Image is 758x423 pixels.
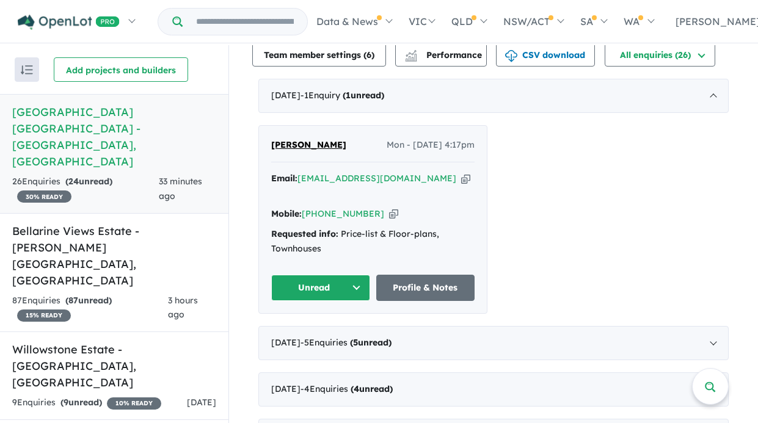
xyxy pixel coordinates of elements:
[60,397,102,408] strong: ( unread)
[12,175,159,204] div: 26 Enquir ies
[21,65,33,74] img: sort.svg
[12,294,168,323] div: 87 Enquir ies
[68,295,78,306] span: 87
[107,397,161,410] span: 10 % READY
[354,383,359,394] span: 4
[496,42,595,67] button: CSV download
[407,49,482,60] span: Performance
[12,223,216,289] h5: Bellarine Views Estate - [PERSON_NAME][GEOGRAPHIC_DATA] , [GEOGRAPHIC_DATA]
[17,190,71,203] span: 30 % READY
[159,176,202,201] span: 33 minutes ago
[65,176,112,187] strong: ( unread)
[271,208,302,219] strong: Mobile:
[271,275,370,301] button: Unread
[461,172,470,185] button: Copy
[271,228,338,239] strong: Requested info:
[376,275,475,301] a: Profile & Notes
[346,90,351,101] span: 1
[366,49,371,60] span: 6
[17,309,71,322] span: 15 % READY
[301,383,393,394] span: - 4 Enquir ies
[258,326,729,360] div: [DATE]
[68,176,79,187] span: 24
[187,397,216,408] span: [DATE]
[271,173,297,184] strong: Email:
[271,138,346,153] a: [PERSON_NAME]
[258,79,729,113] div: [DATE]
[351,383,393,394] strong: ( unread)
[185,9,305,35] input: Try estate name, suburb, builder or developer
[12,341,216,391] h5: Willowstone Estate - [GEOGRAPHIC_DATA] , [GEOGRAPHIC_DATA]
[271,139,346,150] span: [PERSON_NAME]
[168,295,198,320] span: 3 hours ago
[301,90,384,101] span: - 1 Enquir y
[54,57,188,82] button: Add projects and builders
[353,337,358,348] span: 5
[271,227,475,256] div: Price-list & Floor-plans, Townhouses
[387,138,475,153] span: Mon - [DATE] 4:17pm
[302,208,384,219] a: [PHONE_NUMBER]
[406,50,417,57] img: line-chart.svg
[65,295,112,306] strong: ( unread)
[258,372,729,407] div: [DATE]
[64,397,68,408] span: 9
[12,396,161,410] div: 9 Enquir ies
[395,42,487,67] button: Performance
[343,90,384,101] strong: ( unread)
[12,104,216,170] h5: [GEOGRAPHIC_DATA] [GEOGRAPHIC_DATA] - [GEOGRAPHIC_DATA] , [GEOGRAPHIC_DATA]
[605,42,715,67] button: All enquiries (26)
[505,50,517,62] img: download icon
[252,42,386,67] button: Team member settings (6)
[301,337,392,348] span: - 5 Enquir ies
[389,208,398,220] button: Copy
[350,337,392,348] strong: ( unread)
[297,173,456,184] a: [EMAIL_ADDRESS][DOMAIN_NAME]
[18,15,120,30] img: Openlot PRO Logo White
[405,54,417,62] img: bar-chart.svg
